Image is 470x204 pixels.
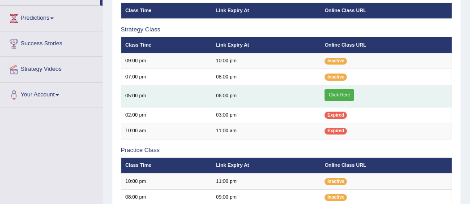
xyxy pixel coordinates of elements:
[320,158,452,174] th: Online Class URL
[0,82,103,105] a: Your Account
[325,178,347,185] span: Inactive
[325,128,346,135] span: Expired
[0,57,103,79] a: Strategy Videos
[325,58,347,65] span: Inactive
[212,37,320,53] th: Link Expiry At
[212,123,320,139] td: 11:00 am
[212,158,320,174] th: Link Expiry At
[121,37,212,53] th: Class Time
[212,3,320,18] th: Link Expiry At
[212,174,320,189] td: 11:00 pm
[212,69,320,85] td: 08:00 pm
[121,26,453,33] h3: Strategy Class
[121,53,212,69] td: 09:00 pm
[325,194,347,201] span: Inactive
[212,85,320,107] td: 06:00 pm
[212,107,320,123] td: 03:00 pm
[121,69,212,85] td: 07:00 pm
[320,37,452,53] th: Online Class URL
[121,147,453,154] h3: Practice Class
[325,89,354,101] a: Click Here
[212,53,320,69] td: 10:00 pm
[121,85,212,107] td: 05:00 pm
[121,107,212,123] td: 02:00 pm
[325,74,347,80] span: Inactive
[121,3,212,18] th: Class Time
[0,31,103,54] a: Success Stories
[320,3,452,18] th: Online Class URL
[121,158,212,174] th: Class Time
[121,123,212,139] td: 10:00 am
[121,174,212,189] td: 10:00 pm
[0,6,103,28] a: Predictions
[325,112,346,118] span: Expired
